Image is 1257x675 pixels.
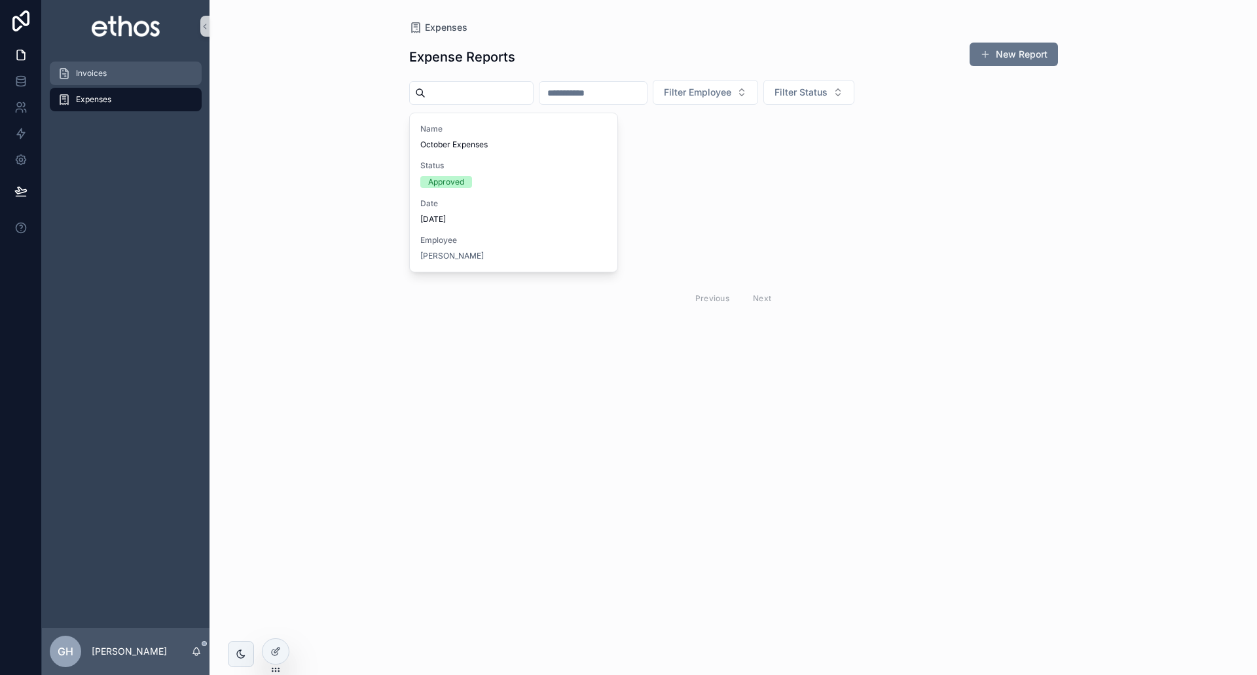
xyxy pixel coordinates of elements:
[420,160,608,171] span: Status
[42,52,209,128] div: scrollable content
[420,235,608,246] span: Employee
[76,68,107,79] span: Invoices
[653,80,758,105] button: Select Button
[92,645,167,658] p: [PERSON_NAME]
[409,113,619,272] a: NameOctober ExpensesStatusApprovedDate[DATE]Employee[PERSON_NAME]
[76,94,111,105] span: Expenses
[420,198,608,209] span: Date
[420,139,608,150] span: October Expenses
[409,21,467,34] a: Expenses
[58,644,73,659] span: GH
[763,80,854,105] button: Select Button
[970,43,1058,66] button: New Report
[50,62,202,85] a: Invoices
[428,176,464,188] div: Approved
[420,251,484,261] a: [PERSON_NAME]
[425,21,467,34] span: Expenses
[420,124,608,134] span: Name
[664,86,731,99] span: Filter Employee
[50,88,202,111] a: Expenses
[92,16,160,37] img: App logo
[774,86,828,99] span: Filter Status
[420,214,608,225] span: [DATE]
[409,48,515,66] h1: Expense Reports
